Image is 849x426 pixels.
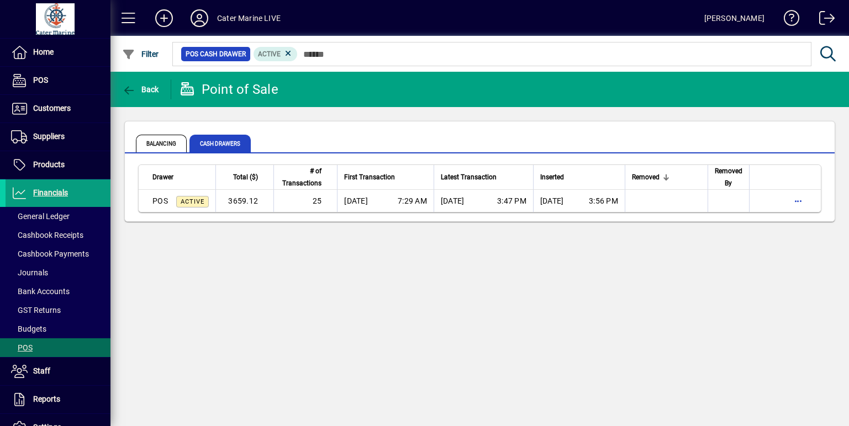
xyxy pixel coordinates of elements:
[258,50,281,58] span: Active
[146,8,182,28] button: Add
[186,49,246,60] span: POS Cash Drawer
[441,171,497,183] span: Latest Transaction
[11,306,61,315] span: GST Returns
[6,263,110,282] a: Journals
[789,192,807,210] button: More options
[33,188,68,197] span: Financials
[776,2,800,38] a: Knowledge Base
[715,165,742,189] span: Removed By
[589,195,618,206] span: 3:56 PM
[344,171,427,183] div: First Transaction
[11,324,46,333] span: Budgets
[704,9,764,27] div: [PERSON_NAME]
[110,79,171,99] app-page-header-button: Back
[33,395,60,403] span: Reports
[11,268,48,277] span: Journals
[540,171,618,183] div: Inserted
[189,135,251,152] span: Cash Drawers
[811,2,835,38] a: Logout
[6,244,110,263] a: Cashbook Payments
[33,47,54,56] span: Home
[6,358,110,385] a: Staff
[540,171,564,183] span: Inserted
[152,171,209,183] div: Drawer
[6,207,110,226] a: General Ledger
[254,47,298,61] mat-chip: Status: Active
[33,132,65,141] span: Suppliers
[6,123,110,151] a: Suppliers
[33,366,50,375] span: Staff
[11,212,70,221] span: General Ledger
[233,171,258,183] span: Total ($)
[33,160,65,169] span: Products
[6,226,110,244] a: Cashbook Receipts
[11,343,33,352] span: POS
[11,249,89,258] span: Cashbook Payments
[122,85,159,94] span: Back
[6,338,110,357] a: POS
[119,44,162,64] button: Filter
[11,287,70,296] span: Bank Accounts
[182,8,217,28] button: Profile
[281,165,321,189] span: # of Transactions
[632,171,701,183] div: Removed
[152,195,209,207] div: POS
[6,67,110,94] a: POS
[33,104,71,113] span: Customers
[223,171,268,183] div: Total ($)
[152,171,173,183] span: Drawer
[33,76,48,84] span: POS
[119,79,162,99] button: Back
[181,198,204,205] span: Active
[497,195,526,206] span: 3:47 PM
[344,195,368,206] span: [DATE]
[6,301,110,319] a: GST Returns
[540,195,564,206] span: [DATE]
[6,95,110,123] a: Customers
[632,171,660,183] span: Removed
[136,135,187,152] span: Balancing
[441,195,465,206] span: [DATE]
[398,195,427,206] span: 7:29 AM
[122,50,159,58] span: Filter
[180,81,278,98] div: Point of Sale
[11,231,83,239] span: Cashbook Receipts
[6,282,110,301] a: Bank Accounts
[6,386,110,413] a: Reports
[6,319,110,338] a: Budgets
[217,9,281,27] div: Cater Marine LIVE
[215,190,273,212] td: 3659.12
[281,165,331,189] div: # of Transactions
[344,171,395,183] span: First Transaction
[441,171,526,183] div: Latest Transaction
[6,151,110,179] a: Products
[273,190,337,212] td: 25
[6,39,110,66] a: Home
